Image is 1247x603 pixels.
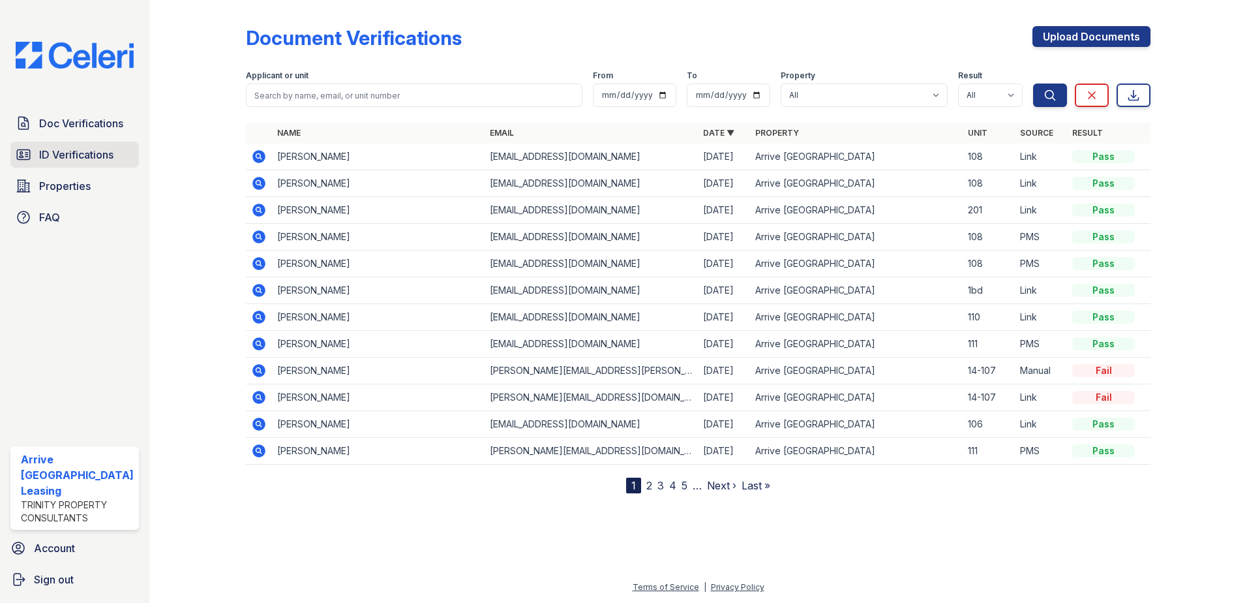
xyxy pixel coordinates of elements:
td: 108 [963,224,1015,251]
td: Link [1015,304,1067,331]
a: Account [5,535,144,561]
span: … [693,478,702,493]
td: [DATE] [698,277,750,304]
a: FAQ [10,204,139,230]
td: 108 [963,170,1015,197]
div: Pass [1072,150,1135,163]
div: Document Verifications [246,26,462,50]
td: 111 [963,331,1015,358]
div: Pass [1072,311,1135,324]
a: Doc Verifications [10,110,139,136]
td: [PERSON_NAME] [272,144,485,170]
td: [EMAIL_ADDRESS][DOMAIN_NAME] [485,224,698,251]
a: Next › [707,479,736,492]
a: 4 [669,479,676,492]
td: [PERSON_NAME][EMAIL_ADDRESS][DOMAIN_NAME] [485,438,698,465]
td: [PERSON_NAME] [272,411,485,438]
td: Link [1015,170,1067,197]
div: Pass [1072,284,1135,297]
div: Pass [1072,177,1135,190]
td: [PERSON_NAME][EMAIL_ADDRESS][PERSON_NAME][DOMAIN_NAME] [485,358,698,384]
td: Link [1015,277,1067,304]
td: [EMAIL_ADDRESS][DOMAIN_NAME] [485,411,698,438]
a: Privacy Policy [711,582,764,592]
a: Source [1020,128,1053,138]
td: 1bd [963,277,1015,304]
img: CE_Logo_Blue-a8612792a0a2168367f1c8372b55b34899dd931a85d93a1a3d3e32e68fde9ad4.png [5,42,144,69]
div: Pass [1072,337,1135,350]
td: 108 [963,144,1015,170]
td: [PERSON_NAME] [272,224,485,251]
td: [PERSON_NAME] [272,384,485,411]
td: 201 [963,197,1015,224]
td: Arrive [GEOGRAPHIC_DATA] [750,384,963,411]
td: [DATE] [698,197,750,224]
td: [EMAIL_ADDRESS][DOMAIN_NAME] [485,197,698,224]
span: Properties [39,178,91,194]
td: [DATE] [698,170,750,197]
a: Upload Documents [1032,26,1150,47]
td: [DATE] [698,384,750,411]
td: [PERSON_NAME] [272,304,485,331]
td: 106 [963,411,1015,438]
td: [DATE] [698,144,750,170]
td: Manual [1015,358,1067,384]
div: Pass [1072,444,1135,457]
a: Property [755,128,799,138]
a: Date ▼ [703,128,734,138]
td: Arrive [GEOGRAPHIC_DATA] [750,411,963,438]
td: Link [1015,144,1067,170]
td: 14-107 [963,384,1015,411]
td: [PERSON_NAME] [272,438,485,465]
a: Last » [742,479,770,492]
td: Arrive [GEOGRAPHIC_DATA] [750,170,963,197]
span: Sign out [34,572,74,587]
a: 2 [646,479,652,492]
div: Fail [1072,391,1135,404]
td: [PERSON_NAME] [272,170,485,197]
td: PMS [1015,438,1067,465]
label: Property [781,70,815,81]
td: PMS [1015,224,1067,251]
td: [PERSON_NAME] [272,251,485,277]
td: Link [1015,411,1067,438]
td: [EMAIL_ADDRESS][DOMAIN_NAME] [485,304,698,331]
td: PMS [1015,251,1067,277]
span: Account [34,540,75,556]
td: [DATE] [698,411,750,438]
div: Pass [1072,204,1135,217]
td: 111 [963,438,1015,465]
td: Link [1015,384,1067,411]
td: Link [1015,197,1067,224]
td: [DATE] [698,331,750,358]
label: From [593,70,613,81]
a: Properties [10,173,139,199]
td: [EMAIL_ADDRESS][DOMAIN_NAME] [485,170,698,197]
td: [PERSON_NAME] [272,358,485,384]
td: [DATE] [698,358,750,384]
td: [EMAIL_ADDRESS][DOMAIN_NAME] [485,331,698,358]
label: Result [958,70,982,81]
div: Arrive [GEOGRAPHIC_DATA] Leasing [21,452,134,499]
td: [PERSON_NAME] [272,277,485,304]
div: Pass [1072,230,1135,243]
a: 3 [657,479,664,492]
td: Arrive [GEOGRAPHIC_DATA] [750,358,963,384]
td: 14-107 [963,358,1015,384]
div: Trinity Property Consultants [21,499,134,525]
span: FAQ [39,209,60,225]
td: Arrive [GEOGRAPHIC_DATA] [750,251,963,277]
td: Arrive [GEOGRAPHIC_DATA] [750,224,963,251]
td: [DATE] [698,304,750,331]
td: [EMAIL_ADDRESS][DOMAIN_NAME] [485,251,698,277]
a: Name [277,128,301,138]
a: Terms of Service [633,582,699,592]
div: 1 [626,478,641,493]
button: Sign out [5,566,144,593]
a: Unit [968,128,987,138]
td: [DATE] [698,438,750,465]
span: Doc Verifications [39,116,123,131]
td: PMS [1015,331,1067,358]
td: Arrive [GEOGRAPHIC_DATA] [750,304,963,331]
td: [PERSON_NAME][EMAIL_ADDRESS][DOMAIN_NAME] [485,384,698,411]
